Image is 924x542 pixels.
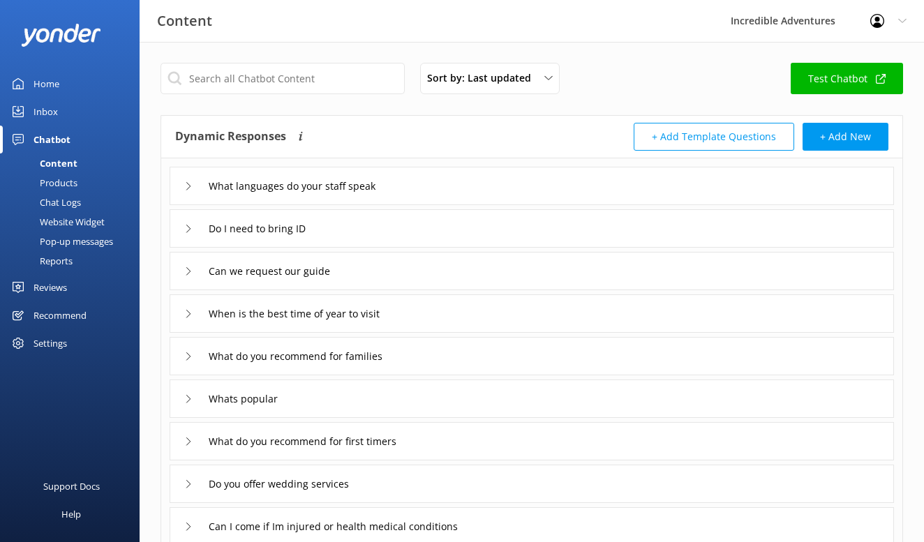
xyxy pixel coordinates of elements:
button: + Add New [803,123,888,151]
div: Products [8,173,77,193]
h3: Content [157,10,212,32]
div: Help [61,500,81,528]
div: Support Docs [43,472,100,500]
div: Chatbot [33,126,70,153]
div: Content [8,153,77,173]
div: Reports [8,251,73,271]
div: Reviews [33,273,67,301]
div: Settings [33,329,67,357]
a: Pop-up messages [8,232,140,251]
a: Content [8,153,140,173]
div: Recommend [33,301,87,329]
div: Chat Logs [8,193,81,212]
img: yonder-white-logo.png [21,24,101,47]
h4: Dynamic Responses [175,123,286,151]
div: Website Widget [8,212,105,232]
a: Test Chatbot [791,63,903,94]
div: Pop-up messages [8,232,113,251]
div: Home [33,70,59,98]
input: Search all Chatbot Content [161,63,405,94]
a: Chat Logs [8,193,140,212]
div: Inbox [33,98,58,126]
button: + Add Template Questions [634,123,794,151]
span: Sort by: Last updated [427,70,539,86]
a: Reports [8,251,140,271]
a: Website Widget [8,212,140,232]
a: Products [8,173,140,193]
